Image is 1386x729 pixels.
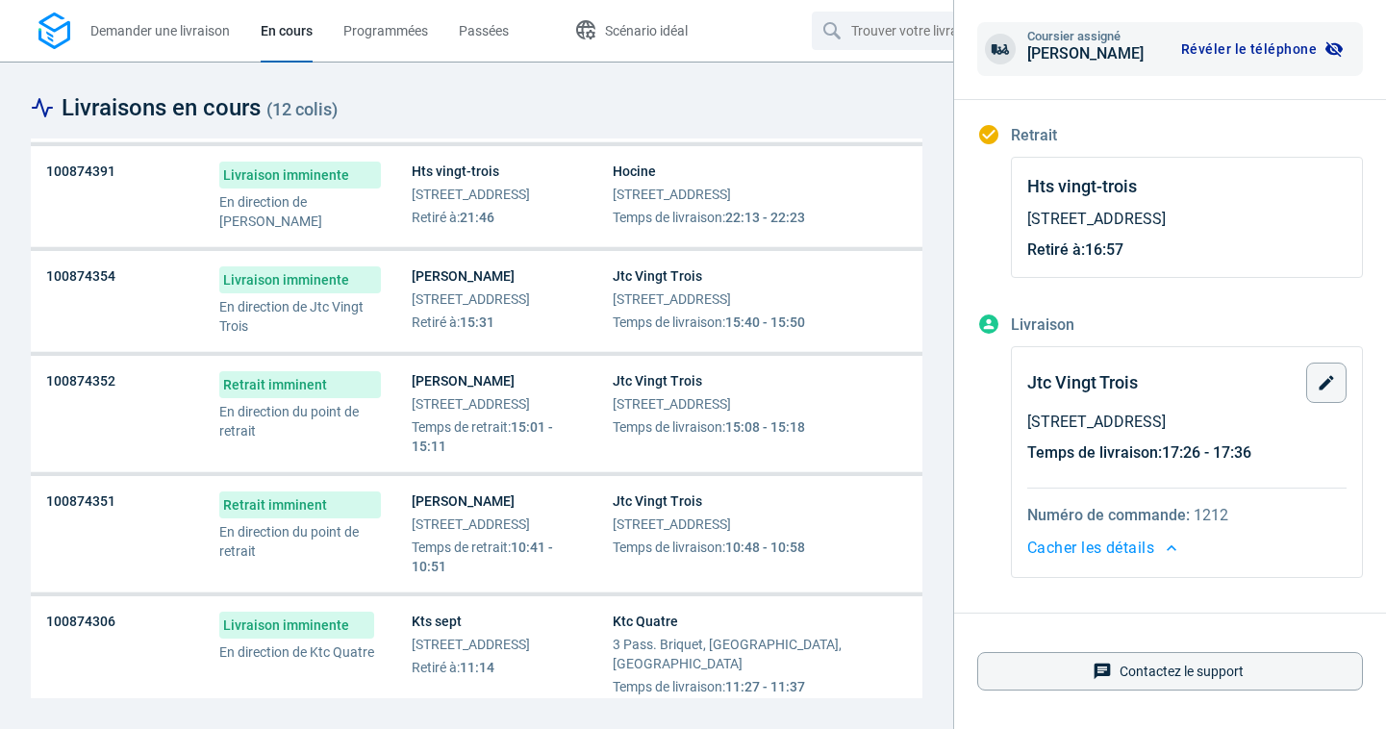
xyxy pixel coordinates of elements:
[219,642,374,662] p: En direction de Ktc Quatre
[613,162,805,181] span: Hocine
[613,419,722,435] span: Temps de livraison
[1027,535,1154,562] span: Cacher les détails
[1027,240,1081,259] span: Retiré à
[613,515,805,534] span: [STREET_ADDRESS]
[219,491,381,518] span: Retrait imminent
[1027,441,1347,465] span: :
[219,192,381,231] p: En direction de [PERSON_NAME]
[613,677,907,696] span: :
[725,540,805,555] span: 10:48 - 10:58
[613,540,722,555] span: Temps de livraison
[1027,506,1186,524] span: Numéro de commande
[38,13,70,50] img: Logo
[1011,126,1057,144] span: Retrait
[1085,240,1123,259] span: 16:57
[613,313,805,332] span: :
[613,289,805,309] span: [STREET_ADDRESS]
[605,23,688,38] span: Scénario idéal
[1027,411,1347,434] span: [STREET_ADDRESS]
[412,210,457,225] span: Retiré à
[412,540,508,555] span: Temps de retrait
[725,419,805,435] span: 15:08 - 15:18
[613,417,805,437] span: :
[1181,42,1317,56] span: Révéler le téléphone
[412,658,530,677] span: :
[1186,506,1190,524] span: :
[412,419,508,435] span: Temps de retrait
[851,13,1007,49] input: Trouver votre livraison
[1027,239,1347,262] span: :
[613,314,722,330] span: Temps de livraison
[412,491,582,511] span: [PERSON_NAME]
[613,185,805,204] span: [STREET_ADDRESS]
[613,208,805,227] span: :
[412,314,457,330] span: Retiré à
[1027,443,1158,462] span: Temps de livraison
[412,394,582,414] span: [STREET_ADDRESS]
[985,34,1016,64] span: cargobikexl
[1027,208,1347,231] span: [STREET_ADDRESS]
[412,660,457,675] span: Retiré à
[412,185,530,204] span: [STREET_ADDRESS]
[613,491,805,511] span: Jtc Vingt Trois
[62,92,338,123] span: Livraisons en cours
[412,417,582,456] span: :
[412,289,530,309] span: [STREET_ADDRESS]
[725,210,805,225] span: 22:13 - 22:23
[219,522,381,561] p: En direction du point de retrait
[613,612,907,631] span: Ktc Quatre
[219,266,381,293] span: Livraison imminente
[1120,664,1244,679] span: Contactez le support
[343,23,428,38] span: Programmées
[412,208,530,227] span: :
[613,266,805,286] span: Jtc Vingt Trois
[1027,369,1138,396] span: Jtc Vingt Trois
[219,612,374,639] span: Livraison imminente
[725,679,805,694] span: 11:27 - 11:37
[46,491,115,511] span: 100874351
[412,635,530,654] span: [STREET_ADDRESS]
[725,314,805,330] span: 15:40 - 15:50
[219,162,381,189] span: Livraison imminente
[1027,30,1144,42] span: Coursier assigné
[46,612,115,631] span: 100874306
[412,538,582,576] span: :
[46,371,115,390] span: 100874352
[1027,42,1144,65] span: [PERSON_NAME]
[412,515,582,534] span: [STREET_ADDRESS]
[613,210,722,225] span: Temps de livraison
[266,99,338,119] span: ( 12 colis )
[1190,506,1228,524] span: 1212
[219,371,381,398] span: Retrait imminent
[613,371,805,390] span: Jtc Vingt Trois
[1027,173,1137,200] span: Hts vingt-trois
[460,660,494,675] span: 11:14
[613,394,805,414] span: [STREET_ADDRESS]
[219,297,381,336] p: En direction de Jtc Vingt Trois
[613,679,722,694] span: Temps de livraison
[460,210,494,225] span: 21:46
[219,402,381,440] p: En direction du point de retrait
[1162,443,1251,462] span: 17:26 - 17:36
[412,266,530,286] span: [PERSON_NAME]
[90,23,230,38] span: Demander une livraison
[412,313,530,332] span: :
[613,538,805,557] span: :
[412,371,582,390] span: [PERSON_NAME]
[261,23,313,38] span: En cours
[412,612,530,631] span: Kts sept
[459,23,509,38] span: Passées
[613,635,907,673] span: 3 Pass. Briquet, [GEOGRAPHIC_DATA], [GEOGRAPHIC_DATA]
[46,266,115,286] span: 100874354
[46,162,115,181] span: 100874391
[412,162,530,181] span: Hts vingt-trois
[1011,315,1074,334] span: Livraison
[460,314,494,330] span: 15:31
